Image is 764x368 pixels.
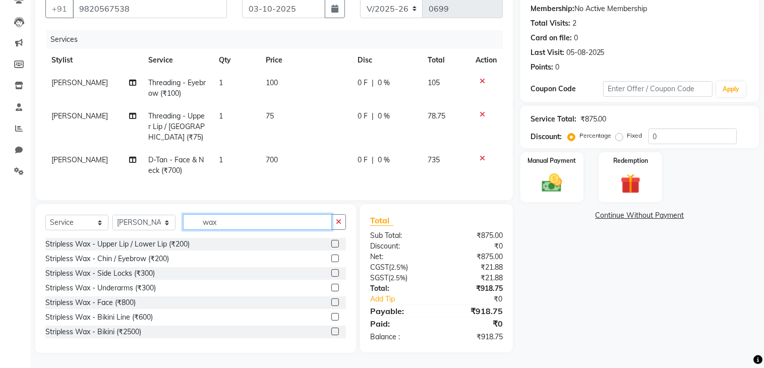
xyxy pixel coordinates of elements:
span: 0 % [378,111,390,121]
img: _gift.svg [614,171,647,196]
th: Price [260,49,351,72]
label: Redemption [613,156,648,165]
span: | [372,111,374,121]
span: [PERSON_NAME] [51,111,108,120]
div: ₹875.00 [580,114,607,125]
span: Threading - Upper Lip / [GEOGRAPHIC_DATA] (₹75) [148,111,205,142]
th: Action [469,49,503,72]
div: Balance : [363,332,436,342]
div: ₹0 [436,241,510,252]
span: 735 [428,155,440,164]
span: 1 [219,78,223,87]
span: 2.5% [390,274,405,282]
th: Service [142,49,213,72]
div: Total: [363,283,436,294]
div: Services [46,30,510,49]
th: Stylist [45,49,142,72]
div: 0 [574,33,578,43]
div: Coupon Code [531,84,603,94]
span: 1 [219,155,223,164]
label: Fixed [627,131,642,140]
div: 05-08-2025 [566,47,605,58]
div: 2 [572,18,576,29]
div: ₹21.88 [436,273,510,283]
div: Membership: [531,4,574,14]
span: 0 % [378,78,390,88]
div: Discount: [531,132,562,142]
div: No Active Membership [531,4,749,14]
div: Discount: [363,241,436,252]
span: 0 F [358,111,368,121]
div: Paid: [363,318,436,330]
span: 100 [266,78,278,87]
div: ₹0 [449,294,510,304]
div: Stripless Wax - Chin / Eyebrow (₹200) [45,254,169,264]
div: Stripless Wax - Bikini Line (₹600) [45,312,153,323]
span: Total [370,215,393,226]
th: Total [422,49,469,72]
span: CGST [370,263,389,272]
span: [PERSON_NAME] [51,78,108,87]
span: | [372,78,374,88]
div: ₹918.75 [436,332,510,342]
div: Last Visit: [531,47,564,58]
button: Apply [717,82,745,97]
img: _cash.svg [536,171,568,195]
div: ₹0 [436,318,510,330]
div: Stripless Wax - Bikini (₹2500) [45,327,141,337]
div: ₹918.75 [436,305,510,317]
div: 0 [555,62,559,73]
div: ₹875.00 [436,252,510,262]
span: 0 % [378,155,390,165]
span: 105 [428,78,440,87]
div: Payable: [363,305,436,317]
a: Continue Without Payment [522,210,757,221]
div: Card on file: [531,33,572,43]
div: ₹875.00 [436,230,510,241]
div: Points: [531,62,553,73]
span: SGST [370,273,388,282]
span: 75 [266,111,274,120]
span: [PERSON_NAME] [51,155,108,164]
div: ( ) [363,273,436,283]
div: ( ) [363,262,436,273]
div: Service Total: [531,114,576,125]
div: ₹918.75 [436,283,510,294]
th: Qty [213,49,260,72]
label: Percentage [579,131,612,140]
input: Enter Offer / Coupon Code [603,81,713,97]
div: Stripless Wax - Underarms (₹300) [45,283,156,293]
span: 1 [219,111,223,120]
span: Threading - Eyebrow (₹100) [148,78,206,98]
div: Stripless Wax - Face (₹800) [45,297,136,308]
span: D-Tan - Face & Neck (₹700) [148,155,204,175]
div: Stripless Wax - Upper Lip / Lower Lip (₹200) [45,239,190,250]
span: 78.75 [428,111,445,120]
span: 700 [266,155,278,164]
a: Add Tip [363,294,449,304]
div: Sub Total: [363,230,436,241]
span: 0 F [358,155,368,165]
th: Disc [351,49,422,72]
span: 0 F [358,78,368,88]
div: Net: [363,252,436,262]
div: Total Visits: [531,18,570,29]
span: | [372,155,374,165]
label: Manual Payment [528,156,576,165]
input: Search or Scan [183,214,332,230]
div: Stripless Wax - Side Locks (₹300) [45,268,155,279]
div: ₹21.88 [436,262,510,273]
span: 2.5% [391,263,406,271]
